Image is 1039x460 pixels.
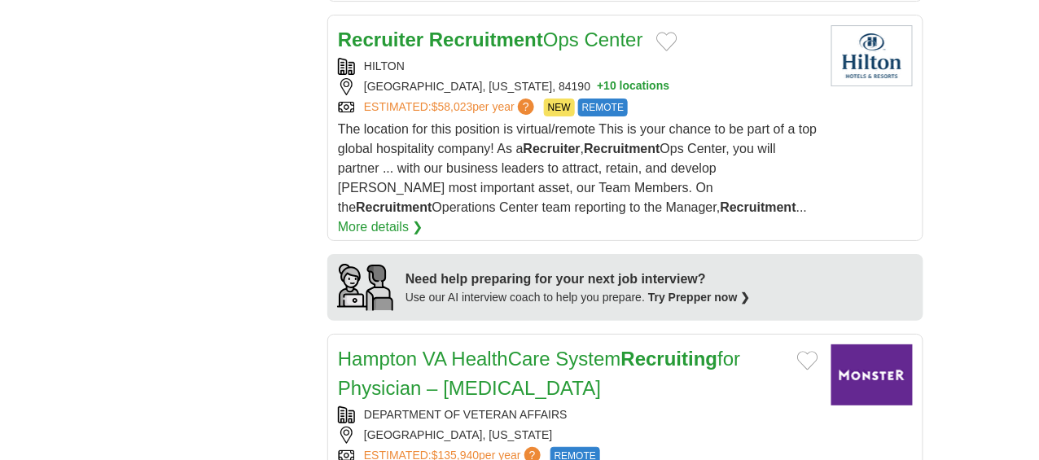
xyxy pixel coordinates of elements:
span: + [597,78,603,95]
a: HILTON [364,59,405,72]
img: Hilton logo [831,25,913,86]
strong: Recruitment [356,200,432,214]
span: NEW [544,99,575,116]
a: Hampton VA HealthCare SystemRecruitingfor Physician – [MEDICAL_DATA] [338,348,740,399]
a: ESTIMATED:$58,023per year? [364,99,537,116]
strong: Recruiter [338,28,423,50]
a: Recruiter RecruitmentOps Center [338,28,643,50]
a: More details ❯ [338,217,423,237]
span: ? [518,99,534,115]
span: REMOTE [578,99,628,116]
strong: Recruitment [721,200,796,214]
div: Need help preparing for your next job interview? [406,269,751,289]
div: Use our AI interview coach to help you prepare. [406,289,751,306]
strong: Recruitment [429,28,543,50]
img: Company logo [831,344,913,405]
a: Try Prepper now ❯ [648,291,751,304]
button: Add to favorite jobs [656,32,677,51]
span: $58,023 [432,100,473,113]
div: DEPARTMENT OF VETERAN AFFAIRS [338,406,818,423]
button: Add to favorite jobs [797,351,818,370]
div: [GEOGRAPHIC_DATA], [US_STATE] [338,427,818,444]
div: [GEOGRAPHIC_DATA], [US_STATE], 84190 [338,78,818,95]
button: +10 locations [597,78,669,95]
span: The location for this position is virtual/remote This is your chance to be part of a top global h... [338,122,817,214]
strong: Recruitment [584,142,660,156]
strong: Recruiter [524,142,581,156]
strong: Recruiting [621,348,718,370]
